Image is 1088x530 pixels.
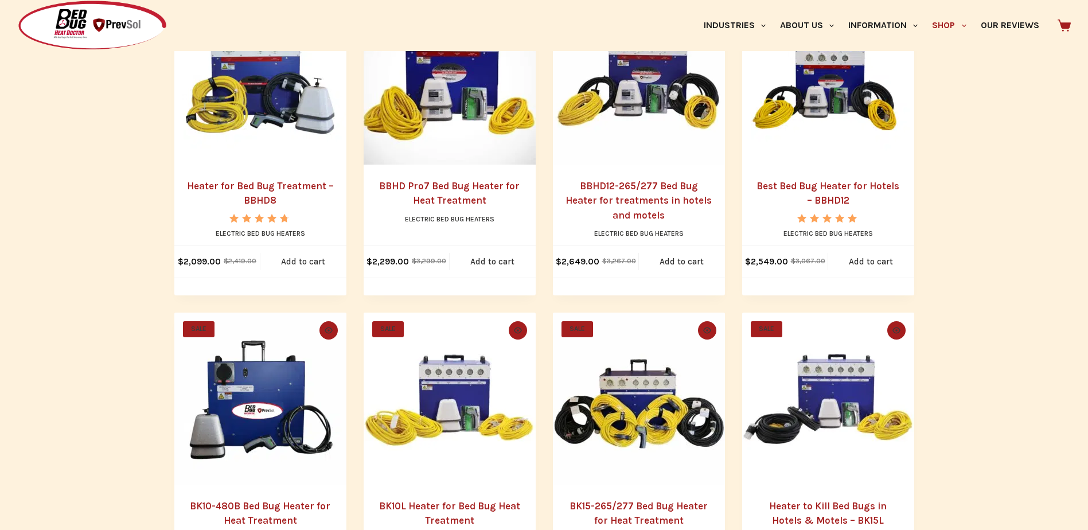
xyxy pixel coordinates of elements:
bdi: 2,419.00 [224,257,256,265]
span: SALE [372,321,404,337]
span: SALE [183,321,215,337]
span: $ [412,257,416,265]
a: Best Bed Bug Heater for Hotels – BBHD12 [756,180,899,206]
span: $ [556,256,561,267]
span: $ [178,256,184,267]
span: $ [745,256,751,267]
a: Heater to Kill Bed Bugs in Hotels & Motels - BK15L [742,313,914,485]
div: Rated 4.67 out of 5 [229,214,291,223]
button: Open LiveChat chat widget [9,5,44,39]
bdi: 2,099.00 [178,256,221,267]
bdi: 3,299.00 [412,257,446,265]
a: BK15-265/277 Bed Bug Heater for Heat Treatment [570,500,708,527]
a: Add to cart: “BBHD12-265/277 Bed Bug Heater for treatments in hotels and motels” [639,246,725,278]
button: Quick view toggle [698,321,716,340]
a: Electric Bed Bug Heaters [216,229,305,237]
a: BBHD Pro7 Bed Bug Heater for Heat Treatment [379,180,520,206]
span: $ [366,256,372,267]
bdi: 3,267.00 [602,257,636,265]
bdi: 2,549.00 [745,256,788,267]
span: $ [791,257,795,265]
a: BK10L Heater for Bed Bug Heat Treatment [364,313,536,485]
a: Electric Bed Bug Heaters [594,229,684,237]
button: Quick view toggle [319,321,338,340]
a: BBHD12-265/277 Bed Bug Heater for treatments in hotels and motels [566,180,712,221]
span: Rated out of 5 [797,214,859,249]
a: Add to cart: “Best Bed Bug Heater for Hotels - BBHD12” [828,246,914,278]
a: Electric Bed Bug Heaters [405,215,494,223]
bdi: 3,067.00 [791,257,825,265]
a: Add to cart: “BBHD Pro7 Bed Bug Heater for Heat Treatment” [450,246,536,278]
a: Electric Bed Bug Heaters [783,229,873,237]
button: Quick view toggle [509,321,527,340]
button: Quick view toggle [887,321,906,340]
a: Add to cart: “Heater for Bed Bug Treatment - BBHD8” [260,246,346,278]
div: Rated 5.00 out of 5 [797,214,859,223]
a: Heater for Bed Bug Treatment – BBHD8 [187,180,334,206]
span: $ [224,257,228,265]
bdi: 2,299.00 [366,256,409,267]
a: BK15-265/277 Bed Bug Heater for Heat Treatment [553,313,725,485]
span: $ [602,257,607,265]
a: BK10-480B Bed Bug Heater for Heat Treatment [190,500,330,527]
span: SALE [751,321,782,337]
span: SALE [561,321,593,337]
span: Rated out of 5 [229,214,287,249]
a: BK10L Heater for Bed Bug Heat Treatment [379,500,520,527]
a: BK10-480B Bed Bug Heater for Heat Treatment [174,313,346,485]
bdi: 2,649.00 [556,256,599,267]
a: Heater to Kill Bed Bugs in Hotels & Motels – BK15L [769,500,887,527]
